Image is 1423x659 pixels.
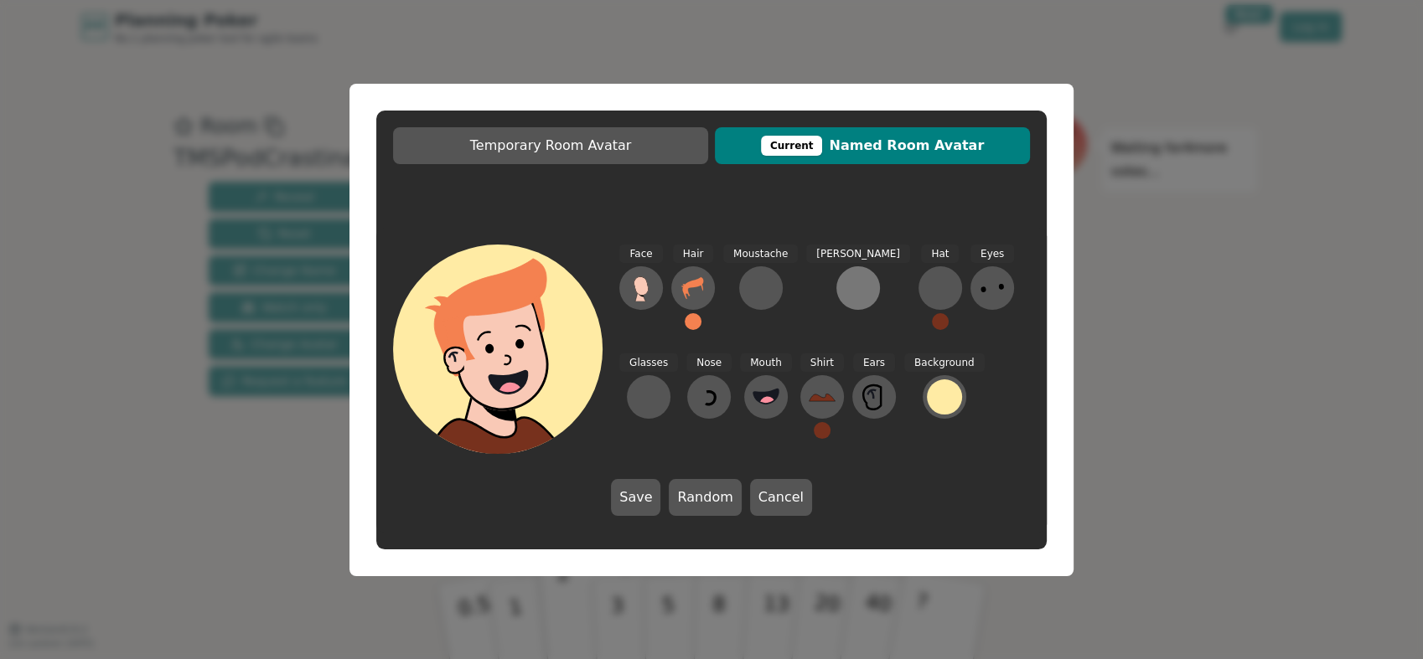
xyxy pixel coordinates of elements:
span: Temporary Room Avatar [401,136,700,156]
button: CurrentNamed Room Avatar [715,127,1030,164]
div: This avatar will be displayed in dedicated rooms [761,136,823,156]
span: Mouth [740,353,792,373]
span: [PERSON_NAME] [806,245,910,264]
span: Named Room Avatar [723,136,1022,156]
button: Cancel [750,479,812,516]
span: Eyes [970,245,1014,264]
button: Temporary Room Avatar [393,127,708,164]
span: Ears [853,353,895,373]
span: Hat [921,245,959,264]
span: Face [619,245,662,264]
span: Hair [673,245,714,264]
span: Background [904,353,985,373]
span: Shirt [800,353,844,373]
span: Moustache [723,245,798,264]
button: Save [611,479,660,516]
span: Nose [686,353,732,373]
span: Glasses [619,353,678,373]
button: Random [669,479,741,516]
